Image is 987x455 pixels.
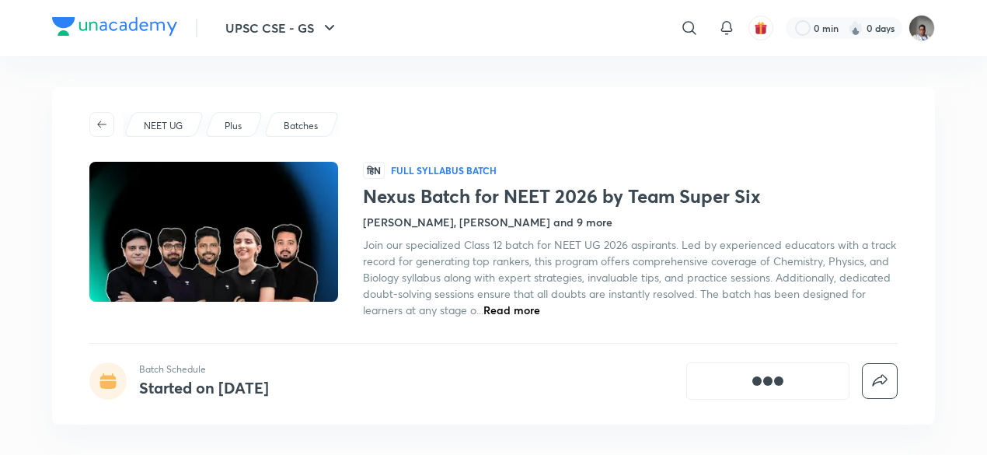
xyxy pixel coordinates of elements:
[222,119,245,133] a: Plus
[216,12,348,44] button: UPSC CSE - GS
[483,303,540,317] span: Read more
[139,377,269,398] h4: Started on [DATE]
[848,20,863,36] img: streak
[141,119,186,133] a: NEET UG
[139,362,269,376] p: Batch Schedule
[909,15,935,41] img: Vikram Mathur
[281,119,321,133] a: Batches
[144,119,183,133] p: NEET UG
[225,119,242,133] p: Plus
[754,21,768,35] img: avatar
[391,164,497,177] p: Full Syllabus Batch
[363,237,896,317] span: Join our specialized Class 12 batch for NEET UG 2026 aspirants. Led by experienced educators with...
[52,17,177,36] img: Company Logo
[284,119,318,133] p: Batches
[363,162,385,179] span: हिN
[52,17,177,40] a: Company Logo
[748,16,773,40] button: avatar
[363,185,898,208] h1: Nexus Batch for NEET 2026 by Team Super Six
[686,362,849,400] button: [object Object]
[363,214,612,230] h4: [PERSON_NAME], [PERSON_NAME] and 9 more
[87,160,340,303] img: Thumbnail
